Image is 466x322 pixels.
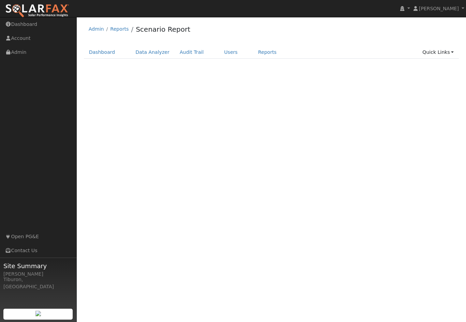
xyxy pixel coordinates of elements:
img: SolarFax [5,4,69,18]
a: Reports [253,46,282,59]
span: Site Summary [3,261,73,271]
a: Audit Trail [175,46,209,59]
a: Users [219,46,243,59]
a: Reports [110,26,129,32]
a: Dashboard [84,46,120,59]
a: Scenario Report [136,25,190,33]
div: [PERSON_NAME] [3,271,73,278]
img: retrieve [35,311,41,316]
a: Admin [89,26,104,32]
span: [PERSON_NAME] [419,6,459,11]
a: Data Analyzer [130,46,175,59]
div: Tiburon, [GEOGRAPHIC_DATA] [3,276,73,290]
a: Quick Links [417,46,459,59]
